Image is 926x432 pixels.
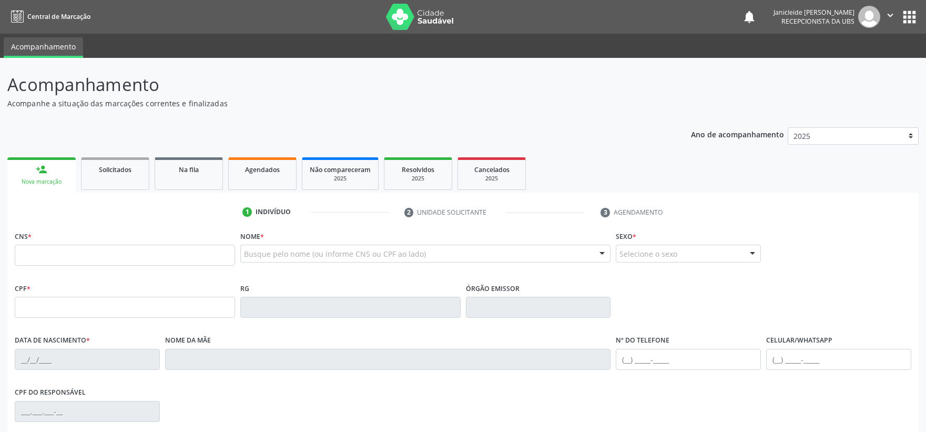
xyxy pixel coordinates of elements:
[616,333,669,349] label: Nº do Telefone
[616,349,761,370] input: (__) _____-_____
[880,6,900,28] button: 
[7,72,645,98] p: Acompanhamento
[245,165,280,174] span: Agendados
[781,17,854,26] span: Recepcionista da UBS
[310,165,371,174] span: Não compareceram
[616,228,636,245] label: Sexo
[15,401,160,422] input: ___.___.___-__
[7,8,90,25] a: Central de Marcação
[474,165,510,174] span: Cancelados
[310,175,371,183] div: 2025
[179,165,199,174] span: Na fila
[240,280,249,297] label: RG
[256,207,291,217] div: Indivíduo
[15,178,68,186] div: Nova marcação
[766,349,911,370] input: (__) _____-_____
[15,349,160,370] input: __/__/____
[36,164,47,175] div: person_add
[884,9,896,21] i: 
[742,9,757,24] button: notifications
[465,175,518,183] div: 2025
[466,280,520,297] label: Órgão emissor
[15,228,32,245] label: CNS
[15,333,90,349] label: Data de nascimento
[4,37,83,58] a: Acompanhamento
[240,228,264,245] label: Nome
[402,165,434,174] span: Resolvidos
[242,207,252,217] div: 1
[858,6,880,28] img: img
[766,333,832,349] label: Celular/WhatsApp
[99,165,131,174] span: Solicitados
[244,248,426,259] span: Busque pelo nome (ou informe CNS ou CPF ao lado)
[900,8,919,26] button: apps
[7,98,645,109] p: Acompanhe a situação das marcações correntes e finalizadas
[619,248,677,259] span: Selecione o sexo
[15,280,30,297] label: CPF
[27,12,90,21] span: Central de Marcação
[15,385,86,401] label: CPF do responsável
[774,8,854,17] div: Janicleide [PERSON_NAME]
[165,333,211,349] label: Nome da mãe
[392,175,444,183] div: 2025
[691,127,784,140] p: Ano de acompanhamento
